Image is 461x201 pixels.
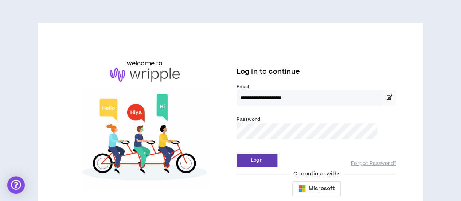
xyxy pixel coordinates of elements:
img: Welcome to Wripple [65,89,224,188]
label: Password [237,116,260,123]
button: Microsoft [292,181,341,196]
button: Login [237,154,277,167]
span: Log in to continue [237,67,300,76]
span: Microsoft [309,185,335,193]
label: Email [237,84,396,90]
div: Open Intercom Messenger [7,176,25,194]
span: Or continue with: [288,170,344,178]
h6: welcome to [127,59,163,68]
img: logo-brand.png [110,68,180,82]
a: Forgot Password? [351,160,396,167]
